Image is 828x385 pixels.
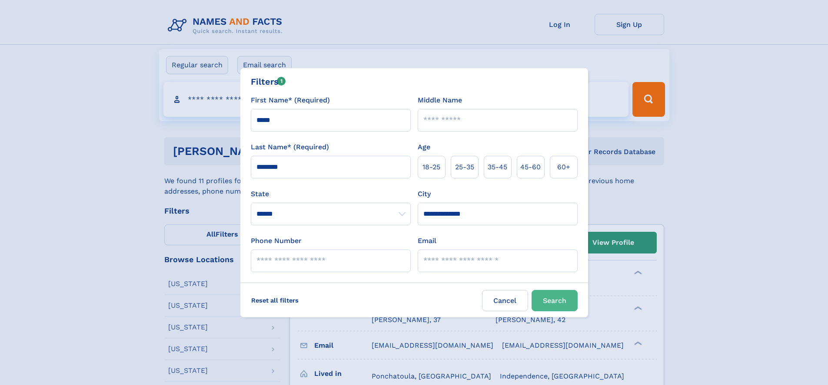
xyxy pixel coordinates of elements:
[251,142,329,152] label: Last Name* (Required)
[246,290,304,311] label: Reset all filters
[482,290,528,311] label: Cancel
[251,236,302,246] label: Phone Number
[455,162,474,172] span: 25‑35
[251,95,330,105] label: First Name* (Required)
[251,189,411,199] label: State
[532,290,578,311] button: Search
[418,142,430,152] label: Age
[557,162,570,172] span: 60+
[422,162,440,172] span: 18‑25
[418,236,436,246] label: Email
[251,75,286,88] div: Filters
[488,162,507,172] span: 35‑45
[418,95,462,105] label: Middle Name
[418,189,431,199] label: City
[520,162,541,172] span: 45‑60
